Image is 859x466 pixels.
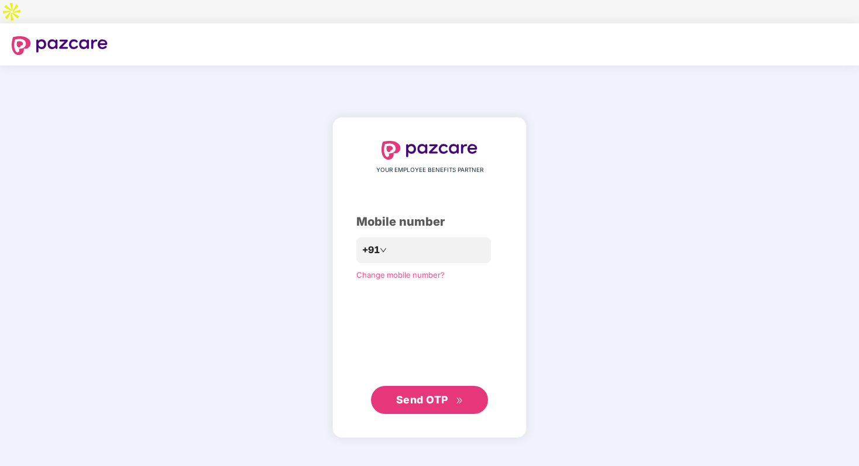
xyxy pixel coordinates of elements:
[456,397,463,405] span: double-right
[382,141,477,160] img: logo
[356,270,445,279] a: Change mobile number?
[362,243,380,257] span: +91
[396,393,448,406] span: Send OTP
[376,165,483,175] span: YOUR EMPLOYEE BENEFITS PARTNER
[380,247,387,254] span: down
[12,36,108,55] img: logo
[356,213,503,231] div: Mobile number
[371,386,488,414] button: Send OTPdouble-right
